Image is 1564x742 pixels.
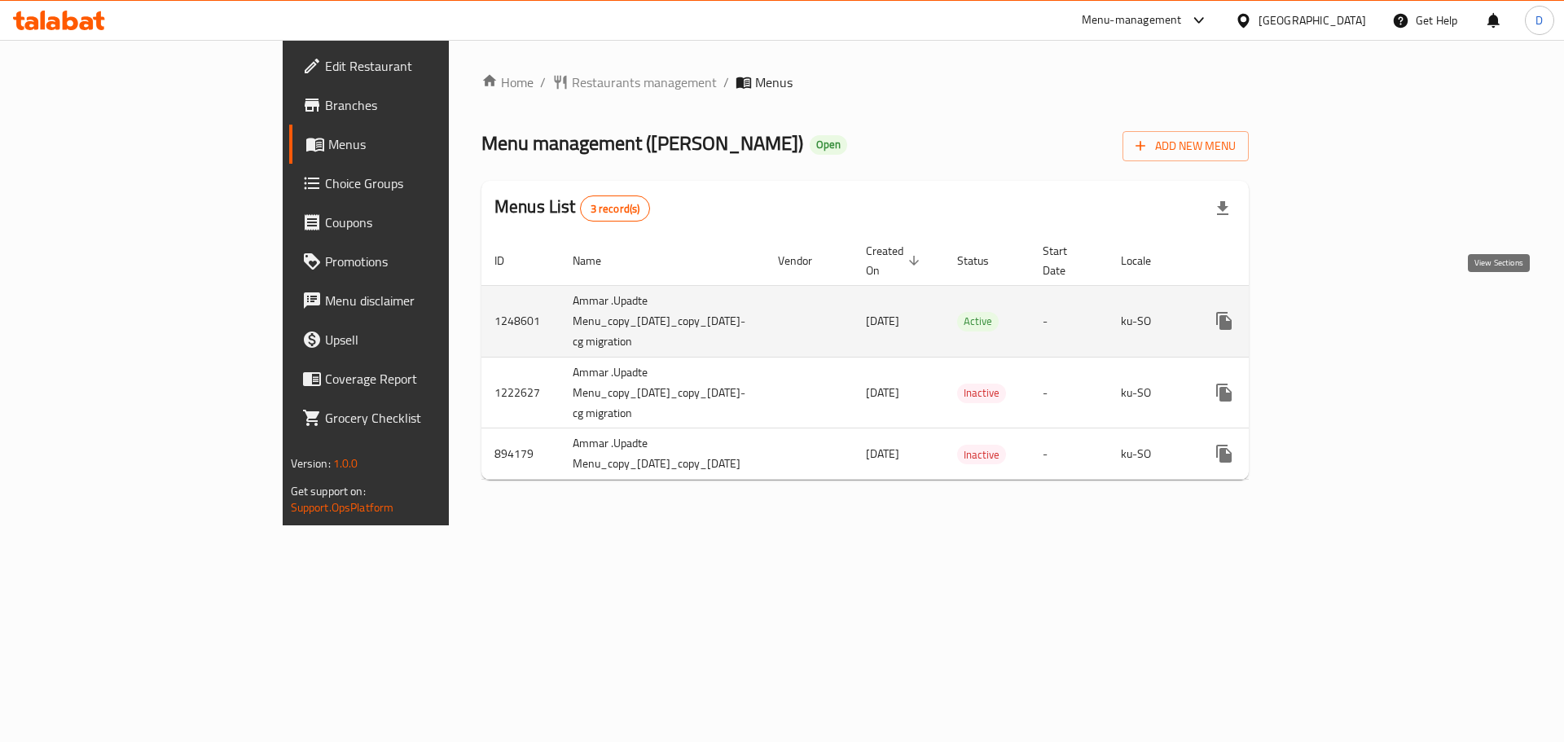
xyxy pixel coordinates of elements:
[581,201,650,217] span: 3 record(s)
[325,173,531,193] span: Choice Groups
[289,320,544,359] a: Upsell
[1108,428,1192,480] td: ku-SO
[328,134,531,154] span: Menus
[1205,434,1244,473] button: more
[494,251,525,270] span: ID
[1535,11,1543,29] span: D
[481,125,803,161] span: Menu management ( [PERSON_NAME] )
[494,195,650,222] h2: Menus List
[1082,11,1182,30] div: Menu-management
[572,72,717,92] span: Restaurants management
[289,86,544,125] a: Branches
[325,252,531,271] span: Promotions
[1121,251,1172,270] span: Locale
[325,369,531,389] span: Coverage Report
[291,481,366,502] span: Get support on:
[481,236,1374,481] table: enhanced table
[289,203,544,242] a: Coupons
[866,443,899,464] span: [DATE]
[1122,131,1249,161] button: Add New Menu
[778,251,833,270] span: Vendor
[1030,357,1108,428] td: -
[957,384,1006,403] div: Inactive
[1192,236,1374,286] th: Actions
[325,330,531,349] span: Upsell
[333,453,358,474] span: 1.0.0
[866,241,925,280] span: Created On
[957,384,1006,402] span: Inactive
[289,46,544,86] a: Edit Restaurant
[289,398,544,437] a: Grocery Checklist
[866,310,899,331] span: [DATE]
[957,446,1006,464] span: Inactive
[560,428,765,480] td: Ammar .Upadte Menu_copy_[DATE]_copy_[DATE]
[325,213,531,232] span: Coupons
[723,72,729,92] li: /
[289,125,544,164] a: Menus
[573,251,622,270] span: Name
[810,138,847,151] span: Open
[552,72,717,92] a: Restaurants management
[1205,373,1244,412] button: more
[580,195,651,222] div: Total records count
[560,285,765,357] td: Ammar .Upadte Menu_copy_[DATE]_copy_[DATE]-cg migration
[957,312,999,331] span: Active
[325,408,531,428] span: Grocery Checklist
[1244,301,1283,340] button: Change Status
[289,359,544,398] a: Coverage Report
[325,56,531,76] span: Edit Restaurant
[1205,301,1244,340] button: more
[755,72,793,92] span: Menus
[1108,285,1192,357] td: ku-SO
[1136,136,1236,156] span: Add New Menu
[289,164,544,203] a: Choice Groups
[1108,357,1192,428] td: ku-SO
[1259,11,1366,29] div: [GEOGRAPHIC_DATA]
[560,357,765,428] td: Ammar .Upadte Menu_copy_[DATE]_copy_[DATE]-cg migration
[1030,428,1108,480] td: -
[866,382,899,403] span: [DATE]
[1030,285,1108,357] td: -
[957,251,1010,270] span: Status
[810,135,847,155] div: Open
[1203,189,1242,228] div: Export file
[1043,241,1088,280] span: Start Date
[289,281,544,320] a: Menu disclaimer
[325,291,531,310] span: Menu disclaimer
[289,242,544,281] a: Promotions
[1244,373,1283,412] button: Change Status
[481,72,1249,92] nav: breadcrumb
[291,497,394,518] a: Support.OpsPlatform
[325,95,531,115] span: Branches
[291,453,331,474] span: Version:
[1244,434,1283,473] button: Change Status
